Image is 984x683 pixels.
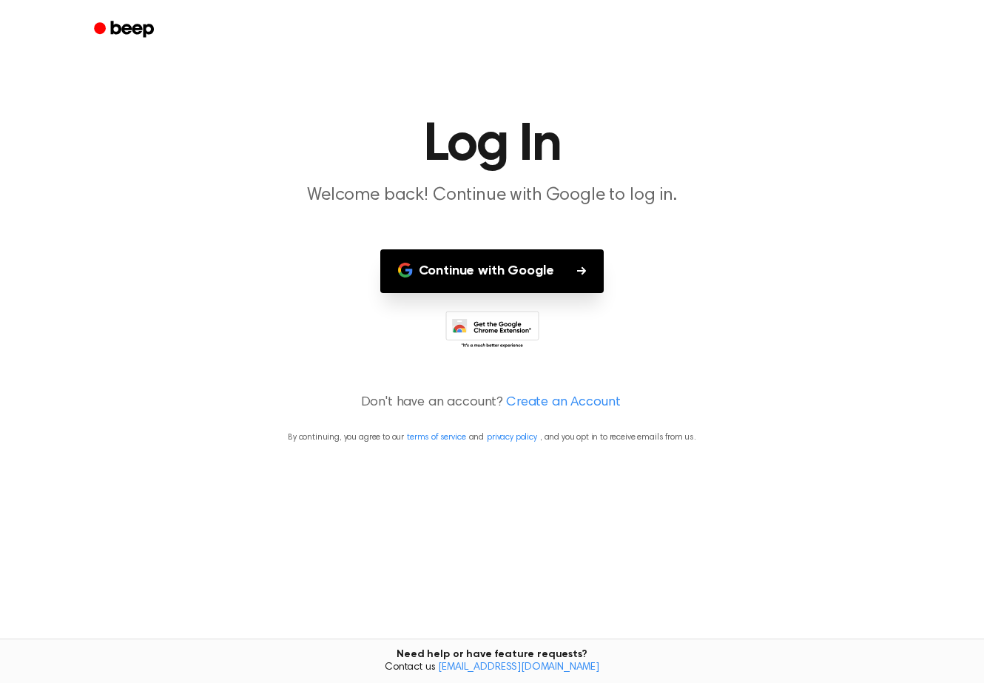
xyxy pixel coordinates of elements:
a: [EMAIL_ADDRESS][DOMAIN_NAME] [438,662,599,673]
a: terms of service [407,433,465,442]
span: Contact us [9,662,975,675]
a: privacy policy [487,433,537,442]
p: Don't have an account? [18,393,966,413]
h1: Log In [113,118,871,172]
button: Continue with Google [380,249,604,293]
a: Beep [84,16,167,44]
p: By continuing, you agree to our and , and you opt in to receive emails from us. [18,431,966,444]
p: Welcome back! Continue with Google to log in. [208,184,776,208]
a: Create an Account [506,393,620,413]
